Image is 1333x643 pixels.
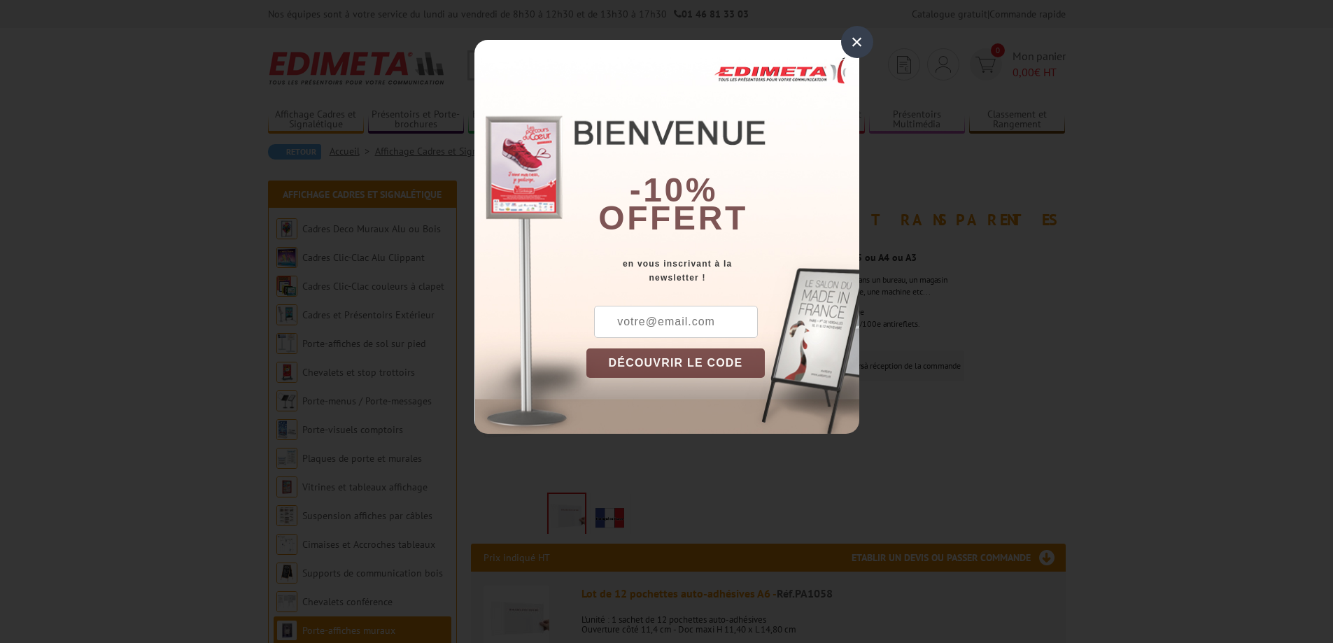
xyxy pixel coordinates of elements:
[586,348,766,378] button: DÉCOUVRIR LE CODE
[630,171,718,209] b: -10%
[841,26,873,58] div: ×
[598,199,748,236] font: offert
[586,257,859,285] div: en vous inscrivant à la newsletter !
[594,306,758,338] input: votre@email.com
